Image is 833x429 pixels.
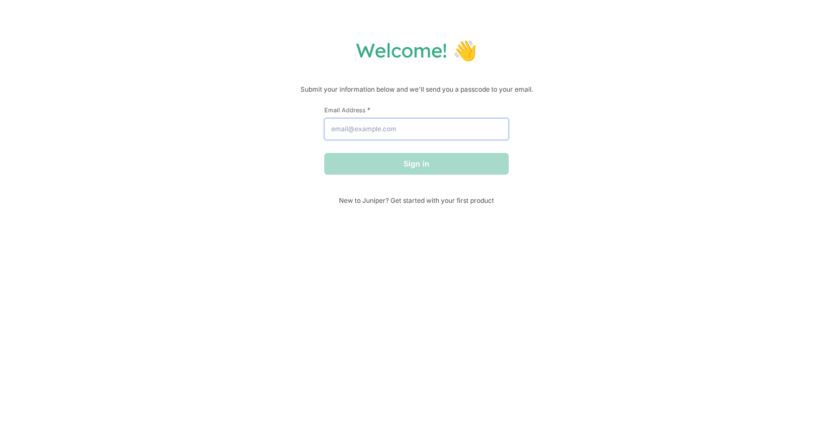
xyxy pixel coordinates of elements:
[324,196,509,204] span: New to Juniper? Get started with your first product
[324,118,509,140] input: email@example.com
[324,106,509,114] label: Email Address
[11,84,822,95] p: Submit your information below and we'll send you a passcode to your email.
[367,106,370,114] span: This field is required.
[11,38,822,62] h1: Welcome! 👋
